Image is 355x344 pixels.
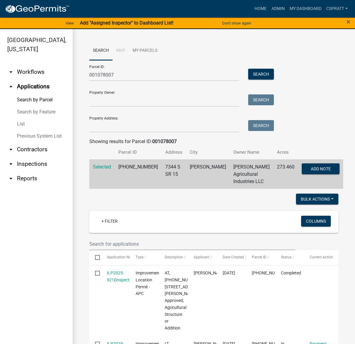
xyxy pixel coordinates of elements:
[194,255,209,259] span: Applicant
[7,175,15,182] i: arrow_drop_down
[248,69,274,80] button: Search
[165,270,206,330] span: AT, 001-078-007, 7344 S SR 15, FRANCIS, ILP2025-921, Approved, Agricultural Structure or Addition
[248,94,274,105] button: Search
[129,41,161,61] a: My Parcels
[162,159,186,189] td: 7344 S SR 15
[281,270,301,275] span: Completed
[7,83,15,90] i: arrow_drop_up
[273,145,298,159] th: Acres
[310,255,335,259] span: Current Activity
[230,159,273,189] td: [PERSON_NAME] Agricultural Industries LLC
[165,255,183,259] span: Description
[296,194,338,205] button: Bulk Actions
[7,68,15,76] i: arrow_drop_down
[63,18,76,28] a: View
[287,3,324,15] a: My Dashboard
[248,120,274,131] button: Search
[347,18,350,26] span: ×
[269,3,287,15] a: Admin
[273,159,298,189] td: 273.460
[252,3,269,15] a: Home
[80,20,173,26] strong: Add "Assigned Inspector" to Dashboard List!
[159,250,188,265] datatable-header-cell: Description
[93,164,111,170] a: Selected
[89,238,295,250] input: Search for applications
[186,145,230,159] th: City
[311,166,331,171] span: Add Note
[162,145,186,159] th: Address
[223,255,244,259] span: Date Created
[115,159,162,189] td: [PHONE_NUMBER]
[230,145,273,159] th: Owner Name
[301,216,331,227] button: Columns
[89,138,338,145] div: Showing results for Parcel ID:
[281,255,291,259] span: Status
[101,250,130,265] datatable-header-cell: Application Number
[136,255,143,259] span: Type
[304,250,333,265] datatable-header-cell: Current Activity
[217,250,246,265] datatable-header-cell: Date Created
[275,250,304,265] datatable-header-cell: Status
[107,270,124,282] a: ILP2025-921
[7,160,15,168] i: arrow_drop_down
[252,255,266,259] span: Parcel ID
[324,3,350,15] a: cspratt
[186,159,230,189] td: [PERSON_NAME]
[220,18,254,28] button: Don't show again
[116,277,137,282] a: Inspections
[89,250,101,265] datatable-header-cell: Select
[136,270,161,296] span: Improvement Location Permit - APC
[223,270,235,275] span: 07/24/2025
[97,216,123,227] a: + Filter
[347,18,350,25] button: Close
[188,250,217,265] datatable-header-cell: Applicant
[107,270,124,283] div: ( )
[107,255,140,259] span: Application Number
[302,163,340,174] button: Add Note
[89,41,113,61] a: Search
[152,139,177,144] strong: 001078007
[252,270,288,275] span: 001-078-007
[246,250,275,265] datatable-header-cell: Parcel ID
[130,250,159,265] datatable-header-cell: Type
[194,270,226,275] span: JOEL FRANCIS
[115,145,162,159] th: Parcel ID
[7,146,15,153] i: arrow_drop_down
